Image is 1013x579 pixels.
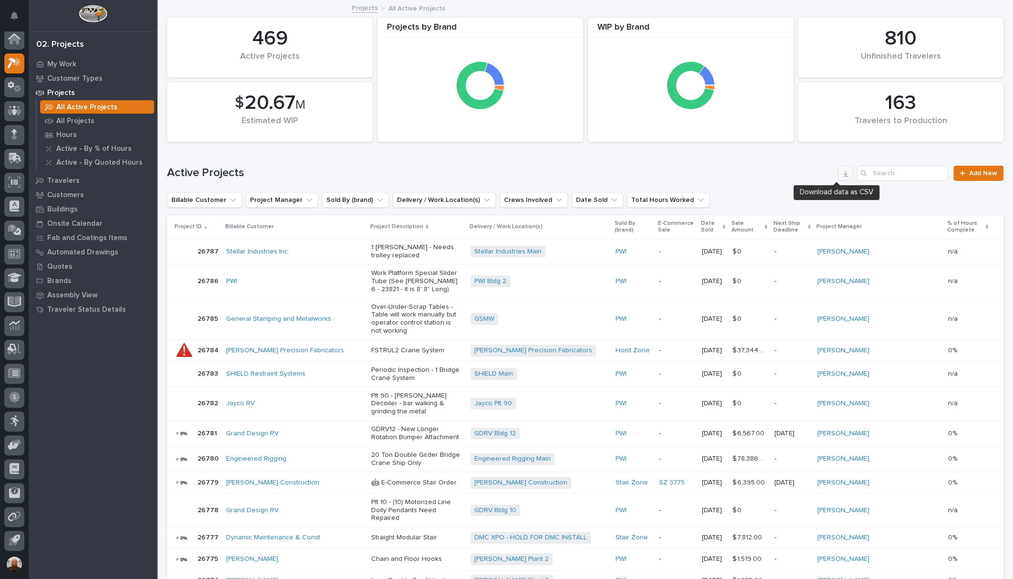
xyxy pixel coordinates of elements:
[701,248,724,256] p: [DATE]
[817,506,869,515] a: [PERSON_NAME]
[377,22,583,38] div: Projects by Brand
[167,446,1003,472] tr: 2678026780 Engineered Rigging 20 Ton Double Girder Bridge Crane Ship OnlyEngineered Rigging Main ...
[29,259,157,274] a: Quotes
[474,430,516,438] a: GDRV Bldg 12
[732,532,763,542] p: $ 7,812.00
[371,269,463,293] p: Work Platform Special Slider Tube (See [PERSON_NAME] 6 - 23821 - it is 8' 8" Long)
[226,555,278,563] a: [PERSON_NAME]
[474,400,512,408] a: Jayco Plt 90
[616,479,648,487] a: Stair Zone
[814,116,987,136] div: Travelers to Production
[371,555,463,563] p: Chain and Floor Hooks
[948,532,959,542] p: 0%
[814,27,987,51] div: 810
[817,248,869,256] a: [PERSON_NAME]
[167,421,1003,446] tr: 2678126781 Grand Design RV GDRV12 - New Longer Rotation Bumper AttachmentGDRV Bldg 12 PWI -[DATE]...
[817,430,869,438] a: [PERSON_NAME]
[47,74,103,83] p: Customer Types
[167,527,1003,548] tr: 2677726777 Dynamic Maintenance & Const Straight Modular StairDMC XPO - HOLD FOR DMC INSTALL Stair...
[948,368,960,378] p: n/a
[947,218,983,236] p: % of Hours Complete
[198,368,220,378] p: 26783
[817,555,869,563] a: [PERSON_NAME]
[616,347,650,355] a: Hoist Zone
[167,264,1003,298] tr: 2678626786 PWI Work Platform Special Slider Tube (See [PERSON_NAME] 6 - 23821 - it is 8' 8" Long)...
[616,248,627,256] a: PWI
[226,315,331,323] a: General Stamping and Metalworks
[732,453,768,463] p: $ 78,386.48
[774,248,810,256] p: -
[167,472,1003,494] tr: 2677926779 [PERSON_NAME] Construction 🤖 E-Commerce Stair Order[PERSON_NAME] Construction Stair Zo...
[732,313,743,323] p: $ 0
[817,370,869,378] a: [PERSON_NAME]
[371,303,463,335] p: Over-Under-Scrap Tables - Table will work manually but operator control station is not working
[371,243,463,260] p: 1 [PERSON_NAME] - Needs trolley replaced
[47,291,97,300] p: Assembly View
[245,93,295,113] span: 20.67
[969,170,997,177] span: Add New
[474,479,567,487] a: [PERSON_NAME] Construction
[948,275,960,285] p: n/a
[701,455,724,463] p: [DATE]
[29,85,157,100] a: Projects
[658,248,694,256] p: -
[56,103,117,112] p: All Active Projects
[817,315,869,323] a: [PERSON_NAME]
[198,398,220,408] p: 26782
[167,340,1003,361] tr: 2678426784 [PERSON_NAME] Precision Fabricators FSTRUL2 Crane System[PERSON_NAME] Precision Fabric...
[701,506,724,515] p: [DATE]
[572,192,623,208] button: Date Sold
[616,534,648,542] a: Stair Zone
[393,192,496,208] button: Delivery / Work Location(s)
[774,455,810,463] p: -
[226,534,320,542] a: Dynamic Maintenance & Const
[183,52,356,72] div: Active Projects
[29,245,157,259] a: Automated Drawings
[774,479,810,487] p: [DATE]
[474,534,587,542] a: DMC XPO - HOLD FOR DMC INSTALL
[658,534,694,542] p: -
[701,370,724,378] p: [DATE]
[29,173,157,188] a: Travelers
[701,555,724,563] p: [DATE]
[616,315,627,323] a: PWI
[47,234,127,242] p: Fab and Coatings Items
[658,506,694,515] p: -
[658,277,694,285] p: -
[817,479,869,487] a: [PERSON_NAME]
[47,89,75,97] p: Projects
[732,398,743,408] p: $ 0
[371,534,463,542] p: Straight Modular Stair
[4,6,24,26] button: Notifications
[47,248,118,257] p: Automated Drawings
[658,218,695,236] p: E-Commerce Sale
[36,40,84,50] div: 02. Projects
[816,221,862,232] p: Project Manager
[701,347,724,355] p: [DATE]
[37,114,157,127] a: All Projects
[658,315,694,323] p: -
[658,400,694,408] p: -
[616,370,627,378] a: PWI
[616,506,627,515] a: PWI
[474,370,513,378] a: SHIELD Main
[371,347,463,355] p: FSTRUL2 Crane System
[226,455,286,463] a: Engineered Rigging
[226,506,279,515] a: Grand Design RV
[588,22,794,38] div: WIP by Brand
[732,246,743,256] p: $ 0
[774,506,810,515] p: -
[371,366,463,382] p: Periodic Inspection - 1 Bridge Crane System
[371,425,463,442] p: GDRV12 - New Longer Rotation Bumper Attachment
[948,453,959,463] p: 0%
[814,52,987,72] div: Unfinished Travelers
[500,192,568,208] button: Crews Involved
[948,345,959,355] p: 0%
[700,218,720,236] p: Date Sold
[474,248,542,256] a: Stellar Industries Main
[948,477,959,487] p: 0%
[371,392,463,416] p: Plt 90 - [PERSON_NAME] Decoiler - bar walking & grinding the metal
[731,218,762,236] p: Sale Amount
[470,221,543,232] p: Delivery / Work Location(s)
[474,455,551,463] a: Engineered Rigging Main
